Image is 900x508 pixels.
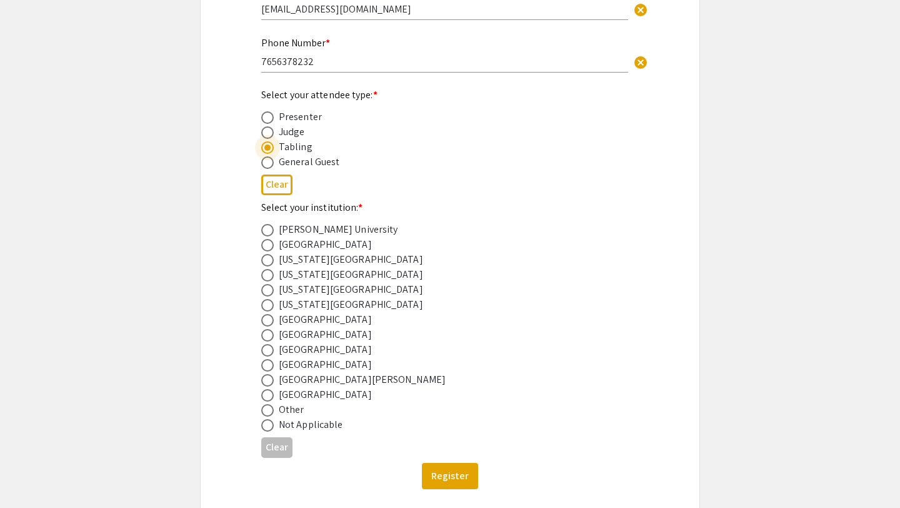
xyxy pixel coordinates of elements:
[279,267,423,282] div: [US_STATE][GEOGRAPHIC_DATA]
[279,222,397,237] div: [PERSON_NAME] University
[279,387,372,402] div: [GEOGRAPHIC_DATA]
[279,237,372,252] div: [GEOGRAPHIC_DATA]
[261,175,292,195] button: Clear
[279,155,339,170] div: General Guest
[279,252,423,267] div: [US_STATE][GEOGRAPHIC_DATA]
[422,463,478,489] button: Register
[279,282,423,297] div: [US_STATE][GEOGRAPHIC_DATA]
[279,357,372,372] div: [GEOGRAPHIC_DATA]
[261,437,292,458] button: Clear
[261,201,363,214] mat-label: Select your institution:
[261,88,377,101] mat-label: Select your attendee type:
[628,49,653,74] button: Clear
[261,3,628,16] input: Type Here
[279,417,342,432] div: Not Applicable
[279,109,322,124] div: Presenter
[279,124,305,140] div: Judge
[279,402,304,417] div: Other
[279,140,312,155] div: Tabling
[633,3,648,18] span: cancel
[261,36,330,49] mat-label: Phone Number
[9,452,53,499] iframe: Chat
[279,327,372,342] div: [GEOGRAPHIC_DATA]
[279,312,372,327] div: [GEOGRAPHIC_DATA]
[261,55,628,68] input: Type Here
[633,55,648,70] span: cancel
[279,342,372,357] div: [GEOGRAPHIC_DATA]
[279,372,446,387] div: [GEOGRAPHIC_DATA][PERSON_NAME]
[279,297,423,312] div: [US_STATE][GEOGRAPHIC_DATA]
